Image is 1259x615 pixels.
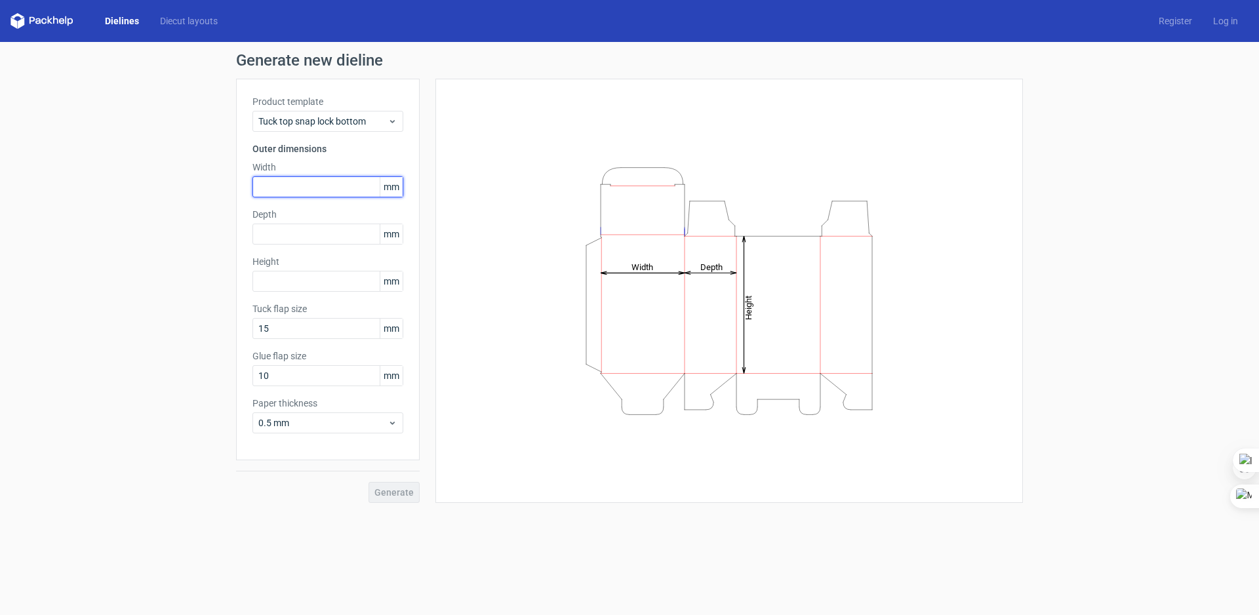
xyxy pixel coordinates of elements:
[252,302,403,315] label: Tuck flap size
[252,95,403,108] label: Product template
[1203,14,1249,28] a: Log in
[252,255,403,268] label: Height
[252,397,403,410] label: Paper thickness
[380,177,403,197] span: mm
[380,271,403,291] span: mm
[380,224,403,244] span: mm
[631,262,653,271] tspan: Width
[252,349,403,363] label: Glue flap size
[258,115,388,128] span: Tuck top snap lock bottom
[700,262,723,271] tspan: Depth
[252,208,403,221] label: Depth
[236,52,1023,68] h1: Generate new dieline
[380,366,403,386] span: mm
[258,416,388,429] span: 0.5 mm
[94,14,150,28] a: Dielines
[252,161,403,174] label: Width
[744,295,753,319] tspan: Height
[150,14,228,28] a: Diecut layouts
[380,319,403,338] span: mm
[1148,14,1203,28] a: Register
[252,142,403,155] h3: Outer dimensions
